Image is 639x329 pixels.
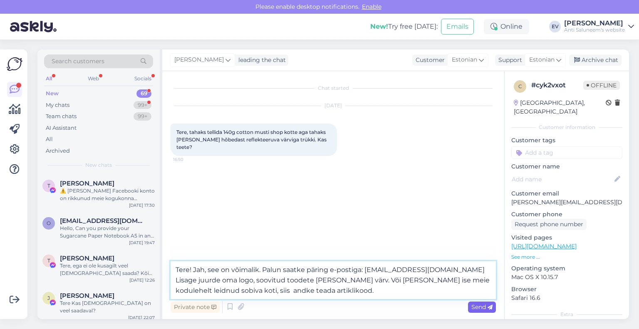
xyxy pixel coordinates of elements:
div: Try free [DATE]: [370,22,438,32]
div: [GEOGRAPHIC_DATA], [GEOGRAPHIC_DATA] [514,99,606,116]
div: [DATE] 12:26 [129,277,155,283]
p: Customer tags [511,136,622,145]
textarea: Tere! Jah, see on võimalik. Palun saatke päring e-postiga: [EMAIL_ADDRESS][DOMAIN_NAME] Lisage ju... [171,261,496,299]
div: Support [495,56,522,64]
span: Search customers [52,57,104,66]
div: Tere, ega ei ole kusagilt veel [DEMOGRAPHIC_DATA] saada? Kõik läksid välja [60,262,155,277]
div: [DATE] [171,102,496,109]
img: Askly Logo [7,56,22,72]
p: Customer email [511,189,622,198]
div: Online [484,19,529,34]
input: Add a tag [511,146,622,159]
div: Tere Kas [DEMOGRAPHIC_DATA] on veel saadaval? [60,299,155,314]
div: Socials [133,73,153,84]
div: 99+ [134,101,151,109]
p: Browser [511,285,622,294]
div: Archived [46,147,70,155]
span: otopix@gmail.com [60,217,146,225]
div: 69 [136,89,151,98]
div: My chats [46,101,69,109]
span: T [47,183,50,189]
div: [DATE] 17:30 [129,202,155,208]
a: [URL][DOMAIN_NAME] [511,242,577,250]
div: [DATE] 19:47 [129,240,155,246]
div: AI Assistant [46,124,77,132]
div: All [46,135,53,143]
span: o [47,220,51,226]
p: Operating system [511,264,622,273]
div: Hello, Can you provide your Sugarcane Paper Notebook A5 in an unlined (blank) version? The produc... [60,225,155,240]
div: Customer information [511,124,622,131]
span: Offline [583,81,620,90]
p: See more ... [511,253,622,261]
div: Team chats [46,112,77,121]
span: J [47,295,50,301]
span: Enable [359,3,384,10]
div: [DATE] 22:07 [128,314,155,321]
span: Estonian [452,55,477,64]
div: # cyk2vxot [531,80,583,90]
span: Tom Haja [60,180,114,187]
div: Private note [171,302,220,313]
span: Send [471,303,493,311]
div: New [46,89,59,98]
div: EV [549,21,561,32]
span: T [47,257,50,264]
span: c [518,83,522,89]
div: Chat started [171,84,496,92]
span: Estonian [529,55,555,64]
p: Safari 16.6 [511,294,622,302]
div: Archive chat [569,54,622,66]
p: [PERSON_NAME][EMAIL_ADDRESS][DOMAIN_NAME] [511,198,622,207]
div: All [44,73,54,84]
span: New chats [85,161,112,169]
input: Add name [512,175,613,184]
div: Customer [412,56,445,64]
span: 16:50 [173,156,204,163]
div: Request phone number [511,219,587,230]
button: Emails [441,19,474,35]
div: [PERSON_NAME] [564,20,625,27]
span: Triin Mägi [60,255,114,262]
a: [PERSON_NAME]Anti Saluneem's website [564,20,634,33]
div: Web [86,73,101,84]
span: [PERSON_NAME] [174,55,224,64]
p: Customer name [511,162,622,171]
p: Visited pages [511,233,622,242]
p: Customer phone [511,210,622,219]
div: leading the chat [235,56,286,64]
div: ⚠️ [PERSON_NAME] Facebooki konto on rikkunud meie kogukonna standardeid. Meie süsteem on saanud p... [60,187,155,202]
div: 99+ [134,112,151,121]
b: New! [370,22,388,30]
span: Jaanika Palmik [60,292,114,299]
div: Extra [511,311,622,318]
span: Tere, tahaks tellida 140g cotton musti shop kotte aga tahaks [PERSON_NAME] hõbedast reflekteeruva... [176,129,328,150]
p: Mac OS X 10.15.7 [511,273,622,282]
div: Anti Saluneem's website [564,27,625,33]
